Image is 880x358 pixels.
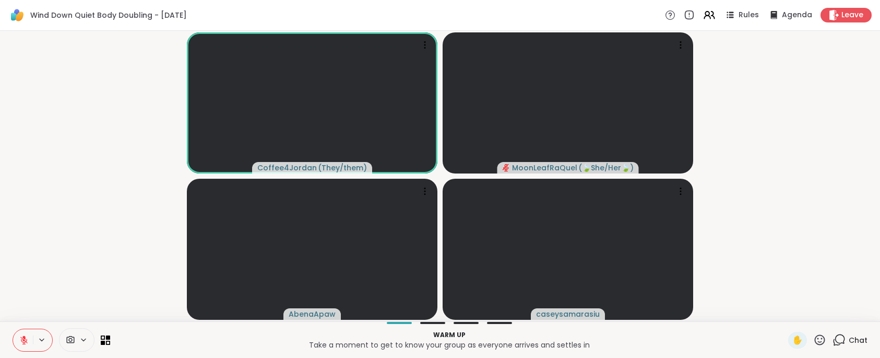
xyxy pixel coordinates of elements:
[8,6,26,24] img: ShareWell Logomark
[739,10,759,20] span: Rules
[841,10,863,20] span: Leave
[512,163,577,173] span: MoonLeafRaQuel
[503,164,510,171] span: audio-muted
[849,335,867,345] span: Chat
[318,163,367,173] span: ( They/them )
[792,334,803,347] span: ✋
[289,309,336,319] span: AbenaApaw
[116,330,782,340] p: Warm up
[536,309,600,319] span: caseysamarasiu
[578,163,634,173] span: ( 🍃She/Her🍃 )
[257,163,317,173] span: Coffee4Jordan
[782,10,812,20] span: Agenda
[116,340,782,350] p: Take a moment to get to know your group as everyone arrives and settles in
[30,10,187,20] span: Wind Down Quiet Body Doubling - [DATE]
